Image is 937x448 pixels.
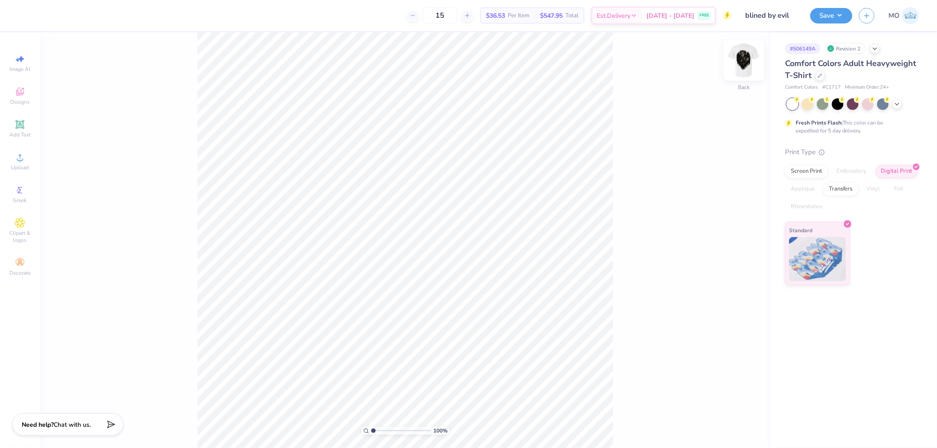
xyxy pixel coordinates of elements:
[423,8,457,23] input: – –
[597,11,630,20] span: Est. Delivery
[785,43,820,54] div: # 506149A
[700,12,709,19] span: FREE
[486,11,505,20] span: $36.53
[540,11,563,20] span: $547.95
[785,165,828,178] div: Screen Print
[785,183,820,196] div: Applique
[823,183,859,196] div: Transfers
[796,119,843,126] strong: Fresh Prints Flash:
[54,421,91,429] span: Chat with us.
[785,58,917,81] span: Comfort Colors Adult Heavyweight T-Shirt
[889,11,900,21] span: MO
[810,8,852,23] button: Save
[738,84,750,92] div: Back
[796,119,905,135] div: This color can be expedited for 5 day delivery.
[789,226,813,235] span: Standard
[9,269,31,277] span: Decorate
[565,11,579,20] span: Total
[785,147,919,157] div: Print Type
[889,183,910,196] div: Foil
[10,66,31,73] span: Image AI
[822,84,841,91] span: # C1717
[508,11,529,20] span: Per Item
[889,7,919,24] a: MO
[789,237,846,281] img: Standard
[9,131,31,138] span: Add Text
[739,7,804,24] input: Untitled Design
[11,164,29,171] span: Upload
[845,84,890,91] span: Minimum Order: 24 +
[861,183,886,196] div: Vinyl
[785,200,828,214] div: Rhinestones
[10,98,30,105] span: Designs
[785,84,818,91] span: Comfort Colors
[433,427,447,435] span: 100 %
[22,421,54,429] strong: Need help?
[825,43,866,54] div: Revision 2
[13,197,27,204] span: Greek
[831,165,873,178] div: Embroidery
[875,165,918,178] div: Digital Print
[726,43,762,78] img: Back
[902,7,919,24] img: Mirabelle Olis
[646,11,694,20] span: [DATE] - [DATE]
[4,230,35,244] span: Clipart & logos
